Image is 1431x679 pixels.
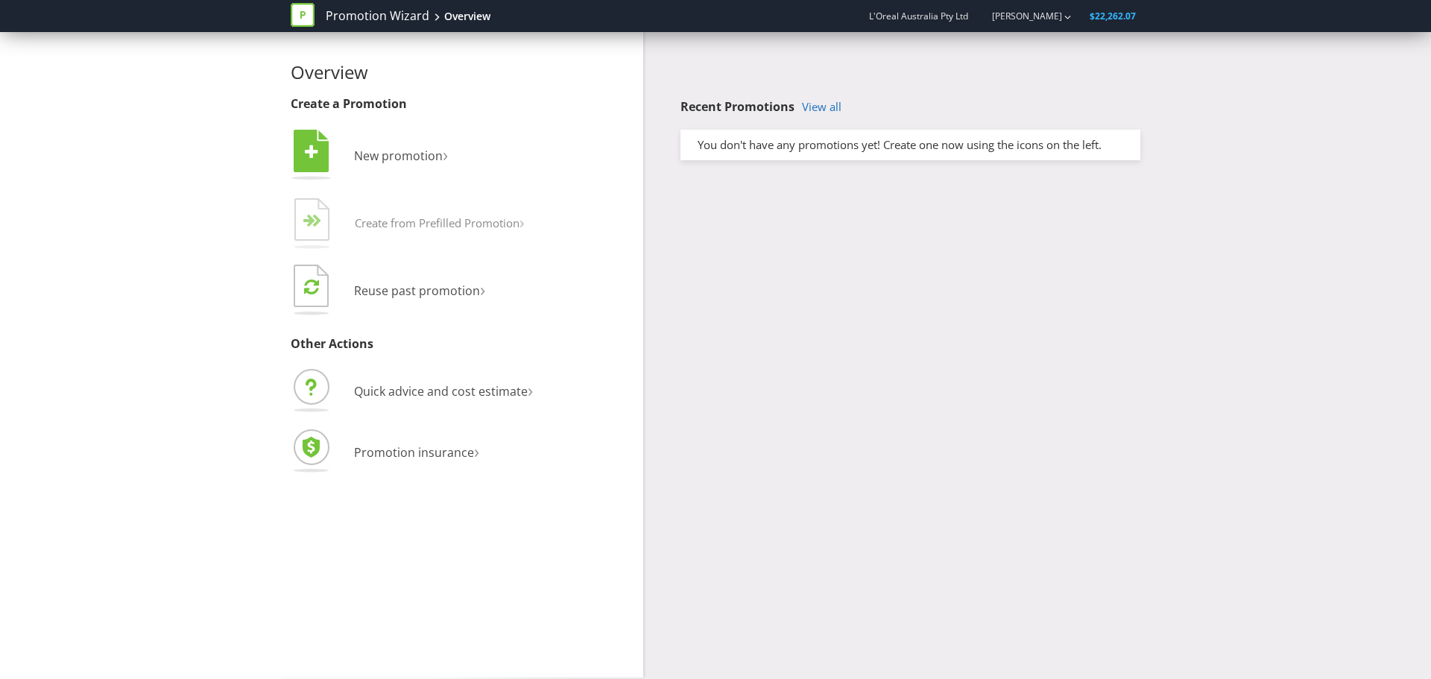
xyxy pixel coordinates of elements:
[1090,10,1136,22] span: $22,262.07
[291,383,533,399] a: Quick advice and cost estimate›
[528,377,533,402] span: ›
[291,195,525,254] button: Create from Prefilled Promotion›
[443,142,448,166] span: ›
[869,10,968,22] span: L'Oreal Australia Pty Ltd
[354,444,474,461] span: Promotion insurance
[686,137,1134,153] div: You don't have any promotions yet! Create one now using the icons on the left.
[519,210,525,233] span: ›
[354,148,443,164] span: New promotion
[312,214,322,228] tspan: 
[355,215,519,230] span: Create from Prefilled Promotion
[977,10,1062,22] a: [PERSON_NAME]
[444,9,490,24] div: Overview
[305,144,318,160] tspan: 
[326,7,429,25] a: Promotion Wizard
[354,282,480,299] span: Reuse past promotion
[291,444,479,461] a: Promotion insurance›
[474,438,479,463] span: ›
[680,98,795,115] span: Recent Promotions
[480,277,485,301] span: ›
[304,278,319,295] tspan: 
[291,338,632,351] h3: Other Actions
[291,63,632,82] h2: Overview
[291,98,632,111] h3: Create a Promotion
[802,101,841,113] a: View all
[354,383,528,399] span: Quick advice and cost estimate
